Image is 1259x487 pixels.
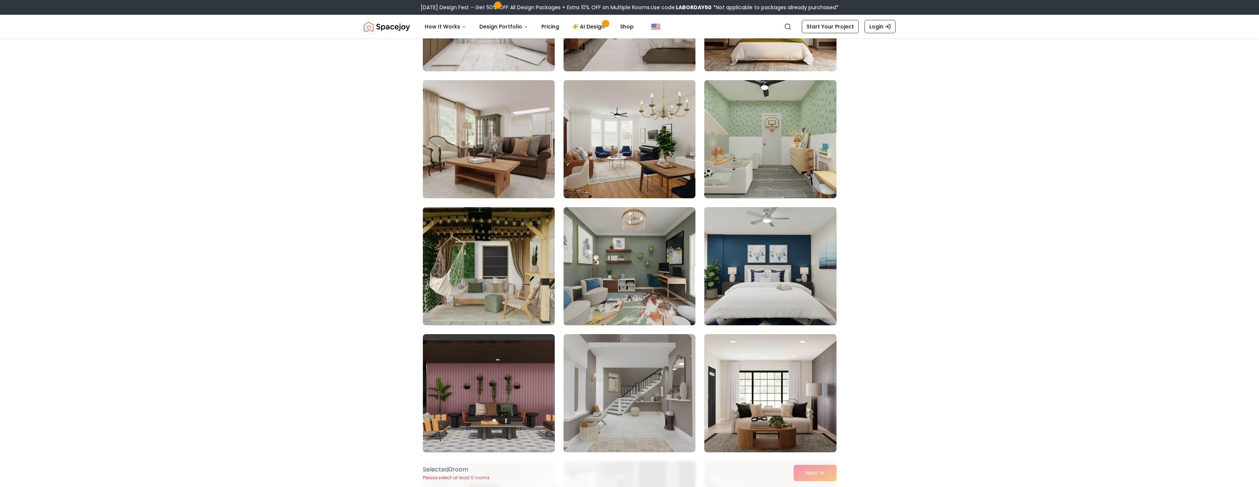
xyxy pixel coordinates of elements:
[423,475,490,481] p: Please select at least 5 rooms
[564,207,695,325] img: Room room-8
[865,20,896,33] a: Login
[651,4,712,11] span: Use code:
[364,19,410,34] a: Spacejoy
[564,80,695,198] img: Room room-5
[704,334,836,452] img: Room room-12
[567,19,613,34] a: AI Design
[419,19,472,34] button: How It Works
[564,334,695,452] img: Room room-11
[364,19,410,34] img: Spacejoy Logo
[704,80,836,198] img: Room room-6
[423,465,490,474] p: Selected 0 room
[423,207,555,325] img: Room room-7
[421,4,839,11] div: [DATE] Design Fest – Get 50% OFF All Design Packages + Extra 10% OFF on Multiple Rooms.
[419,19,640,34] nav: Main
[364,15,896,38] nav: Global
[712,4,839,11] span: *Not applicable to packages already purchased*
[802,20,859,33] a: Start Your Project
[614,19,640,34] a: Shop
[651,22,660,31] img: United States
[701,204,839,328] img: Room room-9
[423,334,555,452] img: Room room-10
[473,19,534,34] button: Design Portfolio
[423,80,555,198] img: Room room-4
[536,19,565,34] a: Pricing
[676,4,712,11] b: LABORDAY50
